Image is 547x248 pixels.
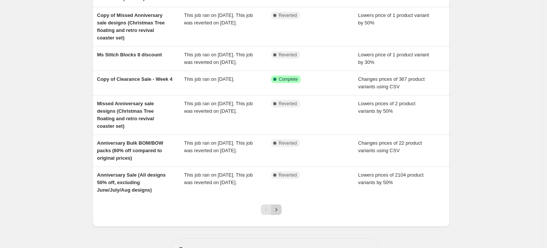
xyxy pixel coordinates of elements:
[358,101,415,114] span: Lowers prices of 2 product variants by 50%
[358,140,422,153] span: Changes prices of 22 product variants using CSV
[279,12,297,18] span: Reverted
[279,52,297,58] span: Reverted
[279,172,297,178] span: Reverted
[184,101,253,114] span: This job ran on [DATE]. This job was reverted on [DATE].
[358,172,424,185] span: Lowers prices of 2104 product variants by 50%
[97,172,166,193] span: Anniversary Sale (All designs 50% off, excluding June/July/Aug designs)
[184,12,253,26] span: This job ran on [DATE]. This job was reverted on [DATE].
[358,76,425,89] span: Changes prices of 367 product variants using CSV
[97,101,154,129] span: Missed Anniversary sale designs (Christmas Tree floating and retro revival coaster set)
[97,52,162,57] span: Ms Stitch Blocks 8 discount
[279,101,297,107] span: Reverted
[279,76,298,82] span: Complete
[97,12,165,41] span: Copy of Missed Anniversary sale designs (Christmas Tree floating and retro revival coaster set)
[184,76,235,82] span: This job ran on [DATE].
[184,52,253,65] span: This job ran on [DATE]. This job was reverted on [DATE].
[358,12,429,26] span: Lowers price of 1 product variant by 50%
[184,140,253,153] span: This job ran on [DATE]. This job was reverted on [DATE].
[97,140,163,161] span: Anniversary Bulk BOM/BOW packs (60% off compared to original prices)
[358,52,429,65] span: Lowers price of 1 product variant by 30%
[271,204,282,215] button: Next
[184,172,253,185] span: This job ran on [DATE]. This job was reverted on [DATE].
[279,140,297,146] span: Reverted
[261,204,282,215] nav: Pagination
[97,76,173,82] span: Copy of Clearance Sale - Week 4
